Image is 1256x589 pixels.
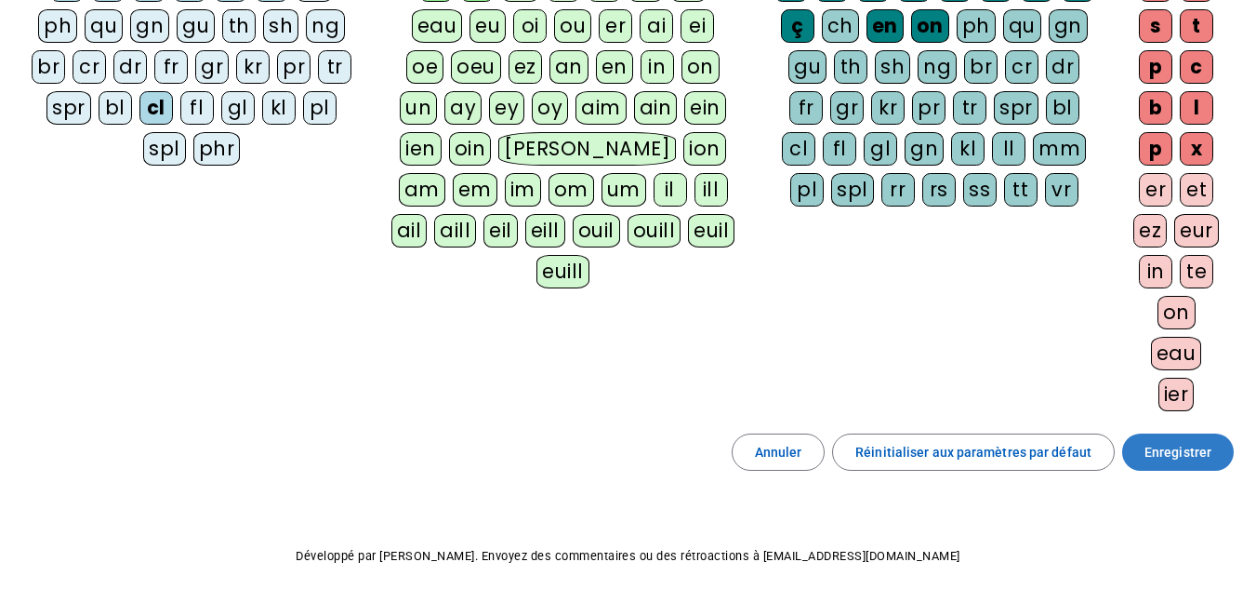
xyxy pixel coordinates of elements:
div: ez [1133,214,1167,248]
div: ç [781,9,814,43]
div: ll [992,132,1025,166]
div: ain [634,91,678,125]
div: gu [788,50,826,84]
div: ng [918,50,957,84]
div: phr [193,132,241,166]
div: br [32,50,65,84]
div: c [1180,50,1213,84]
div: in [641,50,674,84]
div: rr [881,173,915,207]
div: gl [864,132,897,166]
div: l [1180,91,1213,125]
div: pl [303,91,337,125]
div: aill [434,214,476,248]
div: cr [73,50,106,84]
div: gn [130,9,169,43]
div: ay [444,91,482,125]
div: ien [400,132,442,166]
div: oy [532,91,568,125]
div: oeu [451,50,501,84]
div: fl [180,91,214,125]
div: ou [554,9,591,43]
div: gl [221,91,255,125]
div: tr [953,91,986,125]
div: oi [513,9,547,43]
div: ss [963,173,997,207]
div: ill [694,173,728,207]
div: qu [1003,9,1041,43]
div: fr [154,50,188,84]
div: an [549,50,588,84]
div: rs [922,173,956,207]
div: gn [1049,9,1088,43]
div: p [1139,132,1172,166]
div: in [1139,255,1172,288]
div: dr [1046,50,1079,84]
div: b [1139,91,1172,125]
div: bl [99,91,132,125]
div: gu [177,9,215,43]
div: ein [684,91,726,125]
div: gr [830,91,864,125]
div: im [505,173,541,207]
div: bl [1046,91,1079,125]
div: er [1139,173,1172,207]
div: en [866,9,904,43]
div: pr [912,91,945,125]
div: on [681,50,720,84]
div: en [596,50,633,84]
div: oe [406,50,443,84]
div: p [1139,50,1172,84]
div: eu [469,9,506,43]
button: Annuler [732,434,826,471]
div: er [599,9,632,43]
div: kl [951,132,985,166]
div: s [1139,9,1172,43]
div: ng [306,9,345,43]
div: ail [391,214,428,248]
div: on [911,9,949,43]
div: ph [38,9,77,43]
div: aim [575,91,627,125]
div: fr [789,91,823,125]
div: gn [905,132,944,166]
div: th [834,50,867,84]
div: ey [489,91,524,125]
div: fl [823,132,856,166]
div: eau [1151,337,1202,370]
div: eil [483,214,518,248]
div: cl [139,91,173,125]
div: om [549,173,594,207]
div: vr [1045,173,1078,207]
div: gr [195,50,229,84]
div: th [222,9,256,43]
div: kr [871,91,905,125]
div: ei [681,9,714,43]
div: ai [640,9,673,43]
div: am [399,173,445,207]
div: sh [875,50,910,84]
span: Annuler [755,441,802,463]
div: ch [822,9,859,43]
div: br [964,50,998,84]
div: ez [509,50,542,84]
div: pr [277,50,311,84]
div: cr [1005,50,1038,84]
div: un [400,91,437,125]
div: il [654,173,687,207]
div: cl [782,132,815,166]
div: ouill [628,214,681,248]
div: euill [536,255,588,288]
div: spr [46,91,91,125]
div: oin [449,132,492,166]
div: [PERSON_NAME] [498,132,676,166]
button: Réinitialiser aux paramètres par défaut [832,434,1115,471]
div: euil [688,214,734,248]
div: eur [1174,214,1219,248]
div: t [1180,9,1213,43]
div: eau [412,9,463,43]
div: ph [957,9,996,43]
div: on [1157,296,1196,329]
div: spl [143,132,186,166]
div: ier [1158,378,1195,411]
